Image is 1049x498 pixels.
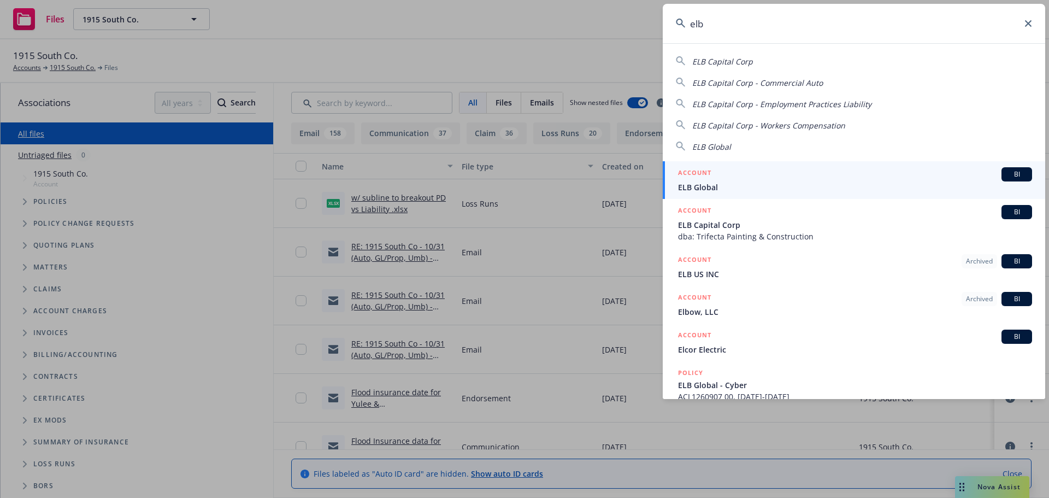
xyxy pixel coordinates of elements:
[678,292,711,305] h5: ACCOUNT
[966,294,993,304] span: Archived
[678,379,1032,391] span: ELB Global - Cyber
[663,199,1045,248] a: ACCOUNTBIELB Capital Corpdba: Trifecta Painting & Construction
[678,254,711,267] h5: ACCOUNT
[692,120,845,131] span: ELB Capital Corp - Workers Compensation
[678,367,703,378] h5: POLICY
[692,56,753,67] span: ELB Capital Corp
[1006,332,1028,342] span: BI
[692,142,731,152] span: ELB Global
[678,219,1032,231] span: ELB Capital Corp
[966,256,993,266] span: Archived
[1006,294,1028,304] span: BI
[678,391,1032,402] span: ACL1260907 00, [DATE]-[DATE]
[678,330,711,343] h5: ACCOUNT
[678,268,1032,280] span: ELB US INC
[678,306,1032,318] span: Elbow, LLC
[692,78,823,88] span: ELB Capital Corp - Commercial Auto
[692,99,871,109] span: ELB Capital Corp - Employment Practices Liability
[663,361,1045,408] a: POLICYELB Global - CyberACL1260907 00, [DATE]-[DATE]
[678,344,1032,355] span: Elcor Electric
[663,286,1045,324] a: ACCOUNTArchivedBIElbow, LLC
[678,181,1032,193] span: ELB Global
[663,4,1045,43] input: Search...
[678,167,711,180] h5: ACCOUNT
[663,161,1045,199] a: ACCOUNTBIELB Global
[678,205,711,218] h5: ACCOUNT
[1006,207,1028,217] span: BI
[1006,169,1028,179] span: BI
[678,231,1032,242] span: dba: Trifecta Painting & Construction
[663,248,1045,286] a: ACCOUNTArchivedBIELB US INC
[1006,256,1028,266] span: BI
[663,324,1045,361] a: ACCOUNTBIElcor Electric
